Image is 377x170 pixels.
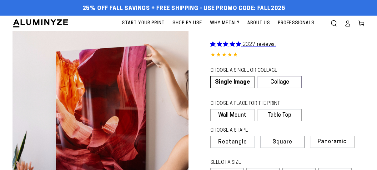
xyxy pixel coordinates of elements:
[318,139,347,145] span: Panoramic
[210,67,296,74] legend: CHOOSE A SINGLE OR COLLAGE
[275,16,318,31] a: Professionals
[83,5,285,12] span: 25% off FALL Savings + Free Shipping - Use Promo Code: FALL2025
[210,19,239,27] span: Why Metal?
[210,159,300,166] legend: SELECT A SIZE
[327,17,341,30] summary: Search our site
[173,19,202,27] span: Shop By Use
[278,19,314,27] span: Professionals
[247,19,270,27] span: About Us
[273,139,292,145] span: Square
[207,16,243,31] a: Why Metal?
[244,16,273,31] a: About Us
[119,16,168,31] a: Start Your Print
[258,109,302,121] label: Table Top
[122,19,165,27] span: Start Your Print
[13,19,69,28] img: Aluminyze
[169,16,205,31] a: Shop By Use
[210,100,296,107] legend: CHOOSE A PLACE FOR THE PRINT
[210,109,254,121] label: Wall Mount
[258,76,302,88] a: Collage
[210,127,297,134] legend: CHOOSE A SHAPE
[218,139,247,145] span: Rectangle
[210,51,364,60] div: 4.85 out of 5.0 stars
[210,42,276,47] a: 2327 reviews.
[243,42,276,47] span: 2327 reviews.
[210,76,254,88] a: Single Image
